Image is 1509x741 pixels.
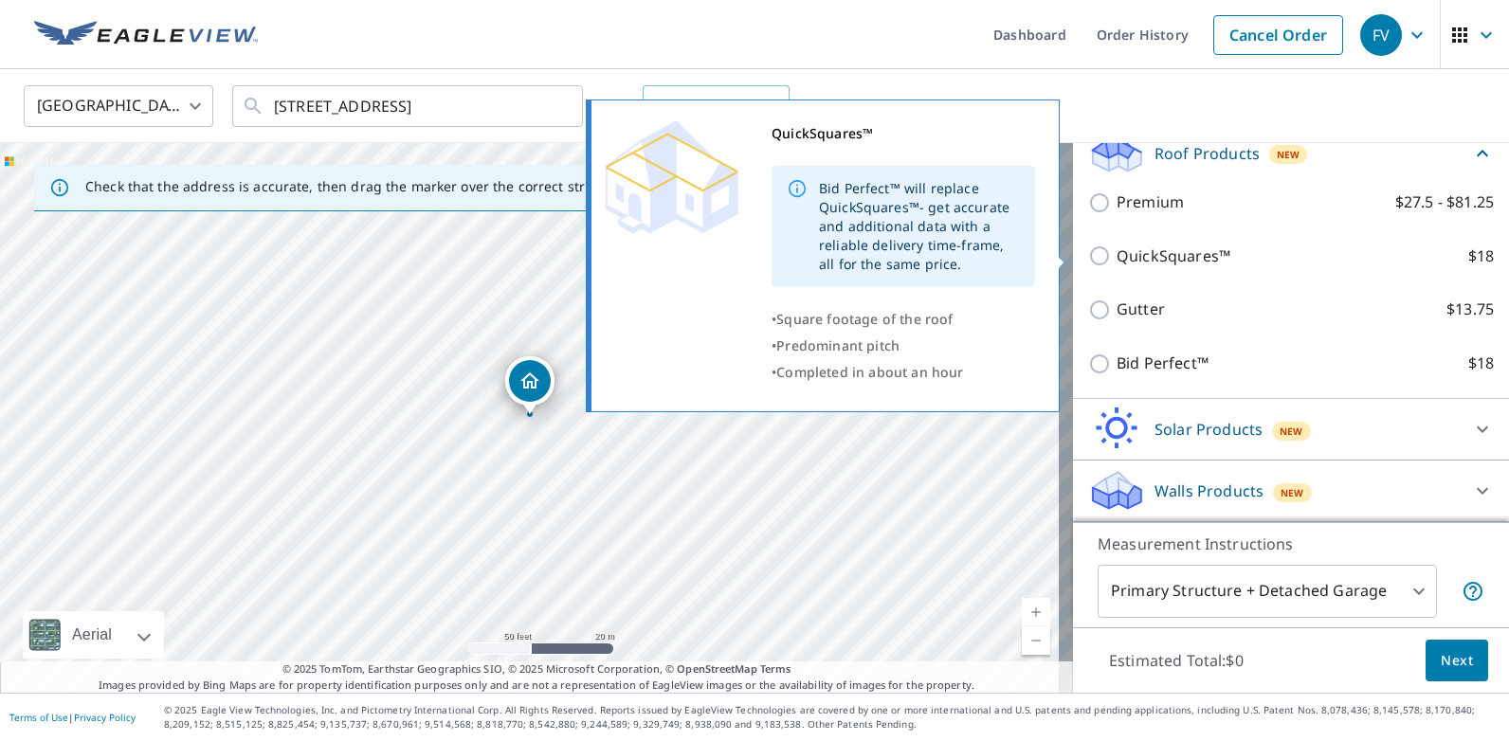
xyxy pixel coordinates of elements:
[74,711,136,724] a: Privacy Policy
[772,359,1035,386] div: •
[643,85,789,127] a: Upload Blueprint
[282,661,791,678] span: © 2025 TomTom, Earthstar Geographics SIO, © 2025 Microsoft Corporation, ©
[1446,298,1494,321] p: $13.75
[85,178,631,195] p: Check that the address is accurate, then drag the marker over the correct structure.
[1117,298,1165,321] p: Gutter
[1022,626,1050,655] a: Current Level 19, Zoom Out
[1462,580,1484,603] span: Your report will include the primary structure and a detached garage if one exists.
[1117,244,1230,268] p: QuickSquares™
[776,336,900,354] span: Predominant pitch
[1277,147,1300,162] span: New
[1154,479,1264,502] p: Walls Products
[1117,190,1184,214] p: Premium
[1088,407,1494,452] div: Solar ProductsNew
[606,120,738,234] img: Premium
[9,712,136,723] p: |
[1088,131,1494,175] div: Roof ProductsNew
[602,85,790,127] div: OR
[164,703,1500,732] p: © 2025 Eagle View Technologies, Inc. and Pictometry International Corp. All Rights Reserved. Repo...
[776,310,953,328] span: Square footage of the roof
[1468,244,1494,268] p: $18
[66,611,118,659] div: Aerial
[274,80,544,133] input: Search by address or latitude-longitude
[1360,14,1402,56] div: FV
[760,661,791,676] a: Terms
[1098,533,1484,555] p: Measurement Instructions
[677,661,756,676] a: OpenStreetMap
[772,306,1035,333] div: •
[1088,468,1494,514] div: Walls ProductsNew
[34,21,258,49] img: EV Logo
[505,356,555,415] div: Dropped pin, building 1, Residential property, 544 N Shore Rd Marmora, NJ 08223
[1468,352,1494,375] p: $18
[24,80,213,133] div: [GEOGRAPHIC_DATA]
[1280,424,1303,439] span: New
[1154,142,1260,165] p: Roof Products
[819,172,1020,281] div: Bid Perfect™ will replace QuickSquares™- get accurate and additional data with a reliable deliver...
[1281,485,1304,500] span: New
[1426,640,1488,682] button: Next
[1098,565,1437,618] div: Primary Structure + Detached Garage
[1213,15,1343,55] a: Cancel Order
[776,363,963,381] span: Completed in about an hour
[1094,640,1259,681] p: Estimated Total: $0
[1154,418,1263,441] p: Solar Products
[1022,598,1050,626] a: Current Level 19, Zoom In
[772,120,1035,147] div: QuickSquares™
[9,711,68,724] a: Terms of Use
[772,333,1035,359] div: •
[1441,649,1473,673] span: Next
[23,611,164,659] div: Aerial
[1117,352,1209,375] p: Bid Perfect™
[1395,190,1494,214] p: $27.5 - $81.25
